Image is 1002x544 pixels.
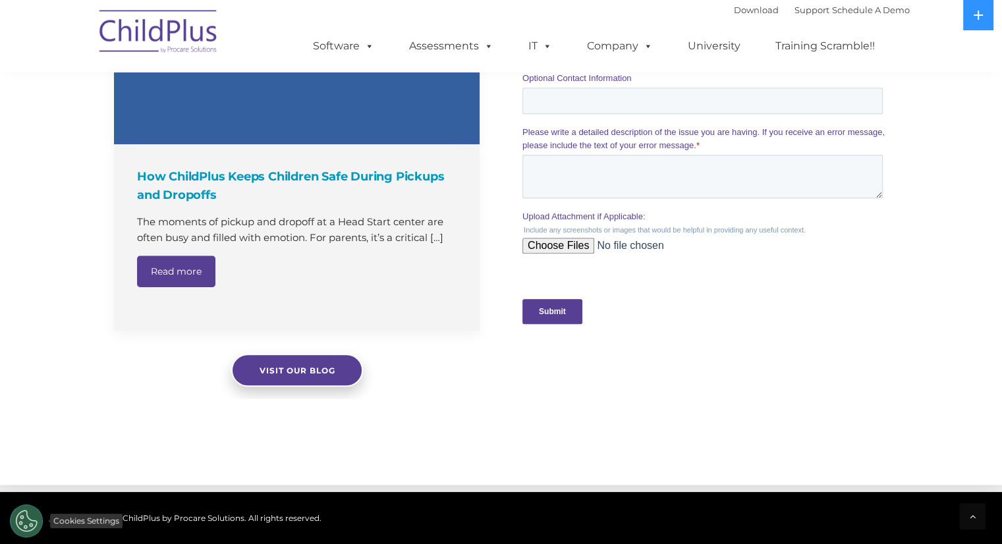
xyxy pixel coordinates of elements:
span: Phone number [183,141,239,151]
a: IT [515,33,565,59]
a: Company [574,33,666,59]
span: © 2025 ChildPlus by Procare Solutions. All rights reserved. [93,513,321,523]
a: Support [794,5,829,15]
a: Download [734,5,779,15]
a: Software [300,33,387,59]
a: Training Scramble!! [762,33,888,59]
img: ChildPlus by Procare Solutions [93,1,225,67]
span: Last name [183,87,223,97]
span: Visit our blog [259,366,335,375]
a: Visit our blog [231,354,363,387]
a: Assessments [396,33,507,59]
p: The moments of pickup and dropoff at a Head Start center are often busy and filled with emotion. ... [137,214,460,246]
font: | [734,5,910,15]
a: University [675,33,754,59]
h4: How ChildPlus Keeps Children Safe During Pickups and Dropoffs [137,167,460,204]
button: Cookies Settings [10,504,43,537]
a: Schedule A Demo [832,5,910,15]
a: Read more [137,256,215,287]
